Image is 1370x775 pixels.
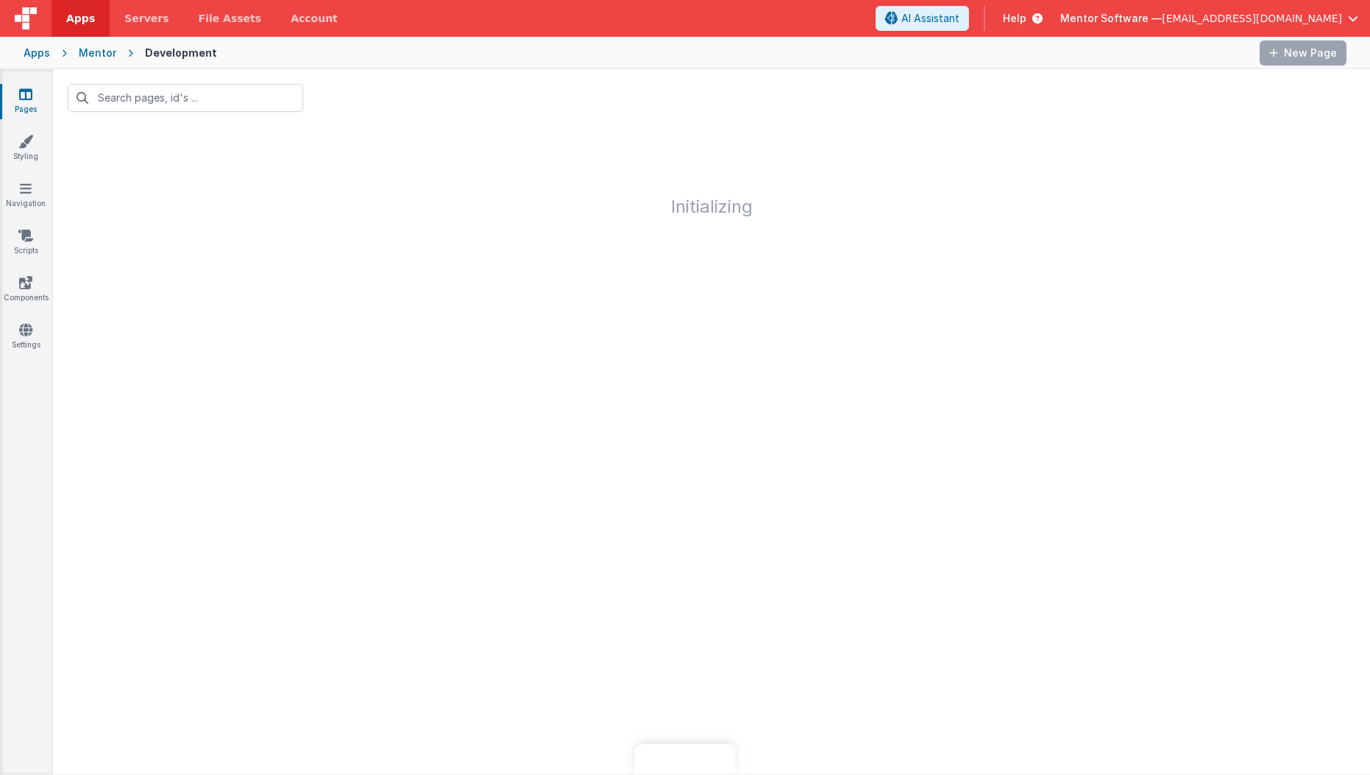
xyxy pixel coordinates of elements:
[1260,40,1346,66] button: New Page
[53,127,1370,216] h1: Initializing
[24,46,50,60] div: Apps
[124,11,168,26] span: Servers
[145,46,217,60] div: Development
[79,46,116,60] div: Mentor
[876,6,969,31] button: AI Assistant
[66,11,95,26] span: Apps
[635,744,736,775] iframe: Marker.io feedback button
[1060,11,1162,26] span: Mentor Software —
[1162,11,1342,26] span: [EMAIL_ADDRESS][DOMAIN_NAME]
[1003,11,1026,26] span: Help
[1060,11,1358,26] button: Mentor Software — [EMAIL_ADDRESS][DOMAIN_NAME]
[199,11,262,26] span: File Assets
[901,11,959,26] span: AI Assistant
[68,84,303,112] input: Search pages, id's ...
